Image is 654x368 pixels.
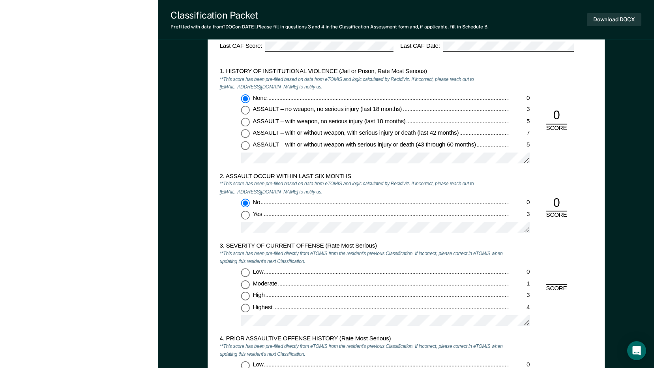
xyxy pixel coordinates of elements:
div: 5 [508,118,530,126]
input: Moderate1 [241,280,249,289]
div: SCORE [540,285,572,293]
label: Last CAF Score: [219,42,393,52]
div: 0 [546,195,567,211]
span: High [253,292,266,299]
label: Last CAF Date: [400,42,574,52]
div: 1. HISTORY OF INSTITUTIONAL VIOLENCE (Jail or Prison, Rate Most Serious) [219,68,508,76]
span: Low [253,268,264,275]
span: None [253,94,268,101]
input: None0 [241,94,249,103]
em: **This score has been pre-filled directly from eTOMIS from the resident's previous Classification... [219,251,502,265]
div: Prefilled with data from TDOC on [DATE] . Please fill in questions 3 and 4 in the Classification ... [171,24,488,30]
input: ASSAULT – with or without weapon with serious injury or death (43 through 60 months)5 [241,141,249,150]
input: Last CAF Date: [443,42,574,52]
input: ASSAULT – with or without weapon, with serious injury or death (last 42 months)7 [241,130,249,138]
input: Low0 [241,268,249,277]
input: Last CAF Score: [265,42,394,52]
div: 0 [508,199,530,207]
div: SCORE [540,212,572,220]
span: Yes [253,210,263,217]
em: **This score has been pre-filled based on data from eTOMIS and logic calculated by Recidiviz. If ... [219,76,474,90]
input: High3 [241,292,249,300]
input: ASSAULT – with weapon, no serious injury (last 18 months)5 [241,118,249,126]
span: Moderate [253,280,278,287]
div: 3 [508,292,530,300]
span: ASSAULT – with or without weapon, with serious injury or death (last 42 months) [253,130,460,136]
div: SCORE [540,124,572,132]
div: 0 [546,108,567,124]
div: Open Intercom Messenger [627,341,646,360]
input: Yes3 [241,210,249,219]
input: Highest4 [241,304,249,312]
div: 3. SEVERITY OF CURRENT OFFENSE (Rate Most Serious) [219,242,508,250]
span: ASSAULT – with or without weapon with serious injury or death (43 through 60 months) [253,141,477,148]
div: 1 [508,280,530,288]
span: ASSAULT – with weapon, no serious injury (last 18 months) [253,118,407,124]
button: Download DOCX [587,13,641,26]
div: 4. PRIOR ASSAULTIVE OFFENSE HISTORY (Rate Most Serious) [219,335,508,343]
span: Highest [253,304,274,310]
input: No0 [241,199,249,208]
div: 4 [508,304,530,312]
input: ASSAULT – no weapon, no serious injury (last 18 months)3 [241,106,249,115]
em: **This score has been pre-filled directly from eTOMIS from the resident's previous Classification... [219,344,502,357]
div: 3 [508,210,530,218]
span: No [253,199,261,206]
div: 0 [508,268,530,276]
div: 5 [508,141,530,149]
span: ASSAULT – no weapon, no serious injury (last 18 months) [253,106,403,113]
div: 3 [508,106,530,114]
div: Classification Packet [171,9,488,21]
em: **This score has been pre-filled based on data from eTOMIS and logic calculated by Recidiviz. If ... [219,181,474,195]
div: 0 [508,94,530,102]
div: 2. ASSAULT OCCUR WITHIN LAST SIX MONTHS [219,173,508,180]
div: 7 [508,130,530,137]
